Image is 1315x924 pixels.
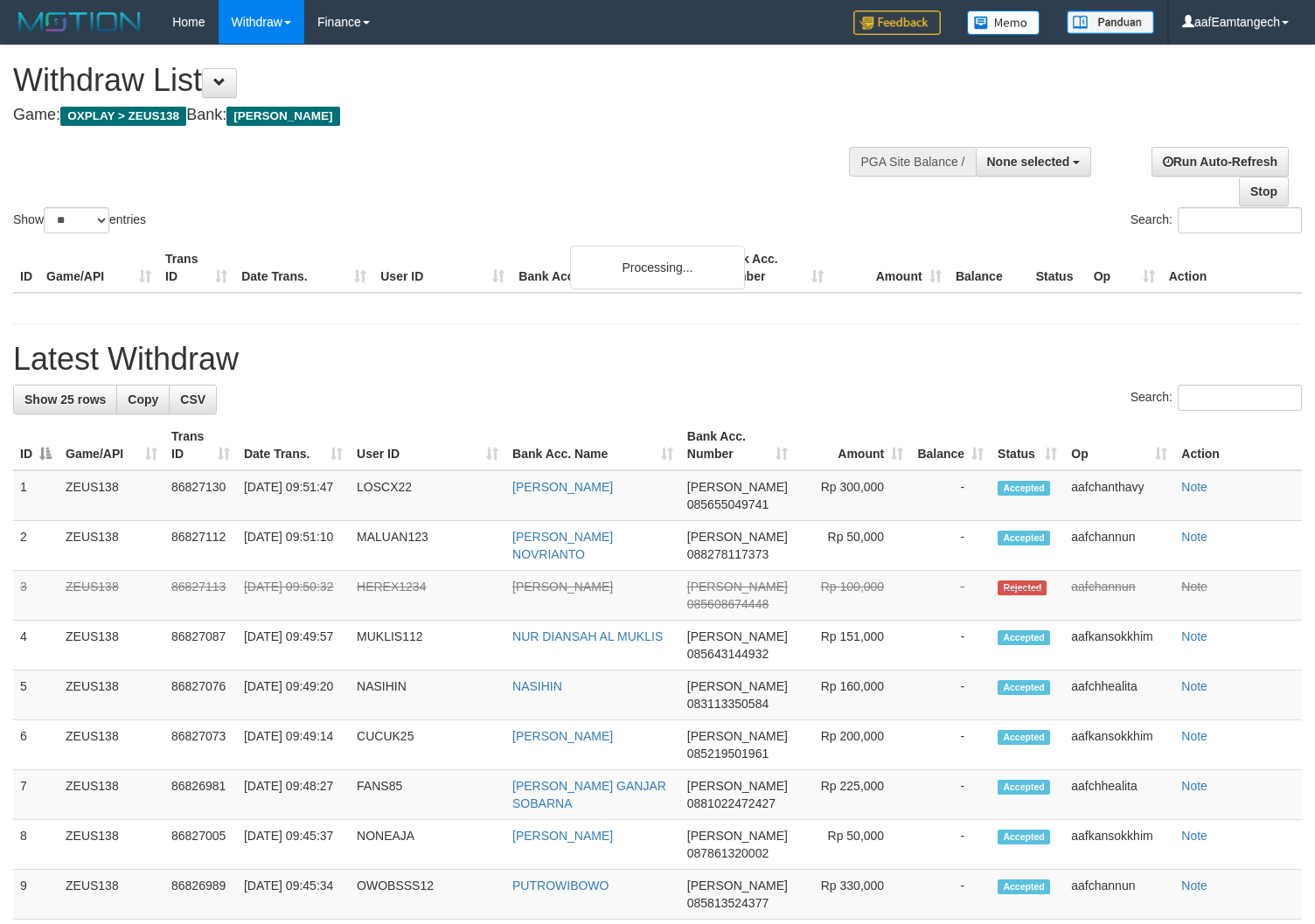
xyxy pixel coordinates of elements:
td: - [910,470,991,521]
a: Note [1181,679,1207,693]
span: Rejected [998,580,1047,595]
td: 7 [13,770,59,820]
th: Bank Acc. Name [511,243,712,293]
a: Copy [116,385,170,414]
td: Rp 160,000 [795,670,910,720]
a: Note [1181,779,1207,793]
a: [PERSON_NAME] [512,580,613,594]
td: [DATE] 09:49:57 [237,621,350,670]
td: aafkansokkhim [1064,621,1174,670]
td: - [910,521,991,571]
td: Rp 100,000 [795,571,910,621]
span: Accepted [998,830,1050,844]
td: - [910,670,991,720]
td: Rp 330,000 [795,870,910,920]
a: PUTROWIBOWO [512,879,609,893]
td: MUKLIS112 [350,621,505,670]
select: Showentries [44,207,109,233]
th: Trans ID: activate to sort column ascending [164,420,237,470]
td: - [910,770,991,820]
a: CSV [169,385,217,414]
span: CSV [180,393,205,406]
span: [PERSON_NAME] [687,480,788,494]
span: Copy 085643144932 to clipboard [687,647,769,661]
a: [PERSON_NAME] NOVRIANTO [512,530,613,561]
td: 86827112 [164,521,237,571]
span: [PERSON_NAME] [687,580,788,594]
label: Search: [1131,385,1302,411]
label: Show entries [13,207,146,233]
a: Note [1181,629,1207,643]
span: Copy 085813524377 to clipboard [687,896,769,910]
td: 86827130 [164,470,237,521]
a: [PERSON_NAME] [512,829,613,843]
td: aafchannun [1064,870,1174,920]
th: Trans ID [158,243,234,293]
th: Date Trans. [234,243,373,293]
td: LOSCX22 [350,470,505,521]
span: Accepted [998,531,1050,545]
h1: Withdraw List [13,63,859,98]
label: Search: [1131,207,1302,233]
a: [PERSON_NAME] [512,729,613,743]
img: Button%20Memo.svg [967,10,1040,35]
th: ID: activate to sort column descending [13,420,59,470]
th: User ID: activate to sort column ascending [350,420,505,470]
td: aafchhealita [1064,670,1174,720]
img: Feedback.jpg [853,10,941,35]
span: Copy 085655049741 to clipboard [687,497,769,511]
td: ZEUS138 [59,670,164,720]
td: 1 [13,470,59,521]
td: ZEUS138 [59,770,164,820]
span: Copy 085219501961 to clipboard [687,747,769,761]
span: [PERSON_NAME] [687,679,788,693]
td: 2 [13,521,59,571]
td: 6 [13,720,59,770]
a: [PERSON_NAME] [512,480,613,494]
td: aafchannun [1064,521,1174,571]
span: OXPLAY > ZEUS138 [60,107,186,126]
td: aafchhealita [1064,770,1174,820]
a: Run Auto-Refresh [1151,147,1289,177]
a: Note [1181,879,1207,893]
th: Status: activate to sort column ascending [991,420,1064,470]
td: ZEUS138 [59,870,164,920]
td: [DATE] 09:48:27 [237,770,350,820]
td: Rp 200,000 [795,720,910,770]
th: Bank Acc. Number: activate to sort column ascending [680,420,795,470]
td: Rp 300,000 [795,470,910,521]
span: [PERSON_NAME] [687,729,788,743]
td: ZEUS138 [59,621,164,670]
td: 86826989 [164,870,237,920]
th: ID [13,243,39,293]
span: [PERSON_NAME] [226,107,339,126]
td: - [910,720,991,770]
td: 3 [13,571,59,621]
span: [PERSON_NAME] [687,779,788,793]
a: NASIHIN [512,679,562,693]
span: Accepted [998,481,1050,496]
td: - [910,571,991,621]
span: None selected [987,155,1070,169]
span: Copy [128,393,158,406]
th: Op [1087,243,1162,293]
td: aafchanthavy [1064,470,1174,521]
th: Action [1174,420,1302,470]
span: Copy 0881022472427 to clipboard [687,796,776,810]
th: Amount [831,243,949,293]
td: [DATE] 09:49:20 [237,670,350,720]
td: MALUAN123 [350,521,505,571]
a: Note [1181,729,1207,743]
h4: Game: Bank: [13,107,859,124]
td: Rp 151,000 [795,621,910,670]
img: panduan.png [1067,10,1154,34]
td: ZEUS138 [59,521,164,571]
td: aafkansokkhim [1064,720,1174,770]
td: ZEUS138 [59,720,164,770]
a: NUR DIANSAH AL MUKLIS [512,629,663,643]
th: Balance: activate to sort column ascending [910,420,991,470]
td: FANS85 [350,770,505,820]
td: - [910,820,991,870]
td: 4 [13,621,59,670]
td: - [910,621,991,670]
